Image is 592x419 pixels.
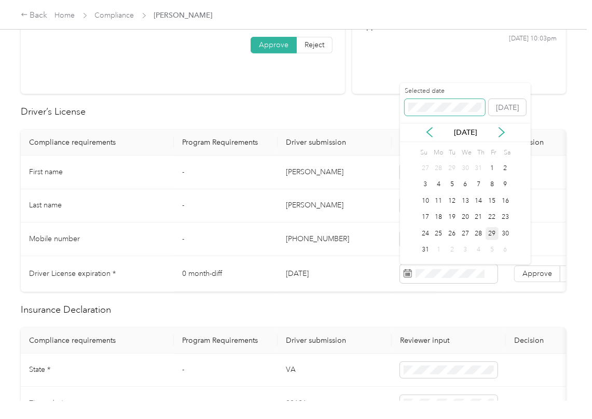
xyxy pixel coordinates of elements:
iframe: Everlance-gr Chat Button Frame [534,361,592,419]
div: 3 [419,178,432,191]
td: - [174,222,278,256]
h2: Driver’s License [21,105,566,119]
th: Reviewer input [392,130,506,156]
div: 11 [432,194,446,207]
div: Su [419,146,429,160]
div: 10 [419,194,432,207]
td: [DATE] [278,256,392,292]
div: 7 [472,178,486,191]
div: Fr [489,146,499,160]
span: Approve [259,40,288,49]
div: 28 [472,227,486,240]
div: 20 [459,211,472,224]
a: Home [55,11,75,20]
div: 25 [432,227,446,240]
div: 27 [459,227,472,240]
div: 31 [472,162,486,175]
td: [PERSON_NAME] [278,189,392,223]
td: [PERSON_NAME] [278,156,392,189]
div: 27 [419,162,432,175]
div: 16 [499,194,512,207]
div: 28 [432,162,446,175]
div: 6 [499,244,512,257]
td: - [174,156,278,189]
div: 14 [472,194,486,207]
td: VA [278,354,392,387]
div: 1 [486,162,499,175]
th: Driver submission [278,130,392,156]
div: 19 [445,211,459,224]
span: State * [29,365,50,374]
div: Back [21,9,48,22]
div: 9 [499,178,512,191]
td: - [174,189,278,223]
div: Th [476,146,486,160]
div: 4 [472,244,486,257]
td: State * [21,354,174,387]
div: 2 [445,244,459,257]
span: Mobile number [29,234,80,243]
th: Driver submission [278,328,392,354]
div: We [460,146,472,160]
div: 22 [486,211,499,224]
h2: Insurance Declaration [21,303,566,317]
div: 3 [459,244,472,257]
label: Selected date [405,87,485,96]
span: Driver License expiration * [29,269,116,278]
div: 30 [459,162,472,175]
a: Compliance [95,11,134,20]
th: Program Requirements [174,130,278,156]
th: Compliance requirements [21,130,174,156]
th: Compliance requirements [21,328,174,354]
div: 2 [499,162,512,175]
div: 6 [459,178,472,191]
div: 13 [459,194,472,207]
div: 21 [472,211,486,224]
td: [PHONE_NUMBER] [278,222,392,256]
div: 17 [419,211,432,224]
th: Reviewer input [392,328,506,354]
span: [PERSON_NAME] [154,10,213,21]
span: Approve [522,269,552,278]
span: Last name [29,201,62,209]
div: 5 [445,178,459,191]
div: 8 [486,178,499,191]
div: 29 [445,162,459,175]
div: Sa [502,146,512,160]
td: Mobile number [21,222,174,256]
td: First name [21,156,174,189]
div: 18 [432,211,446,224]
div: Mo [432,146,444,160]
div: Tu [447,146,457,160]
span: First name [29,167,63,176]
div: 4 [432,178,446,191]
div: 1 [432,244,446,257]
div: 24 [419,227,432,240]
span: Reject [305,40,324,49]
td: Driver License expiration * [21,256,174,292]
td: 0 month-diff [174,256,278,292]
div: 31 [419,244,432,257]
div: 29 [486,227,499,240]
div: 23 [499,211,512,224]
div: 30 [499,227,512,240]
div: 12 [445,194,459,207]
div: 15 [486,194,499,207]
p: [DATE] [444,127,487,138]
button: [DATE] [489,99,526,116]
time: [DATE] 10:03pm [510,34,557,44]
td: - [174,354,278,387]
th: Program Requirements [174,328,278,354]
span: Zip code * [29,399,64,408]
div: 5 [486,244,499,257]
td: Last name [21,189,174,223]
div: 26 [445,227,459,240]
